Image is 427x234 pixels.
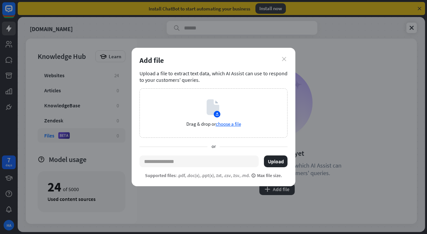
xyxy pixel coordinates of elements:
span: choose a file [216,121,241,127]
div: Upload a file to extract text data, which AI Assist can use to respond to your customers' queries. [139,70,288,83]
span: Max file size. [251,172,282,178]
span: or [208,143,220,150]
button: Upload [264,155,288,167]
i: close [282,57,286,61]
span: Supported files [145,172,176,178]
button: Open LiveChat chat widget [5,3,25,22]
div: Add file [139,56,288,65]
p: Drag & drop or [186,121,241,127]
p: : .pdf, .doc(x), .ppt(x), .txt, .csv, .tsv, .md. [145,172,282,178]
